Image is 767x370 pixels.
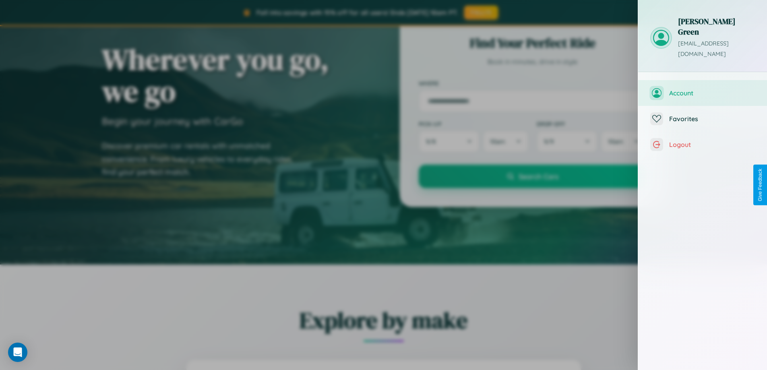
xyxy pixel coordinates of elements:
span: Account [669,89,755,97]
div: Open Intercom Messenger [8,343,27,362]
button: Logout [638,132,767,157]
p: [EMAIL_ADDRESS][DOMAIN_NAME] [678,39,755,60]
h3: [PERSON_NAME] Green [678,16,755,37]
button: Account [638,80,767,106]
button: Favorites [638,106,767,132]
span: Favorites [669,115,755,123]
div: Give Feedback [757,169,763,201]
span: Logout [669,141,755,149]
